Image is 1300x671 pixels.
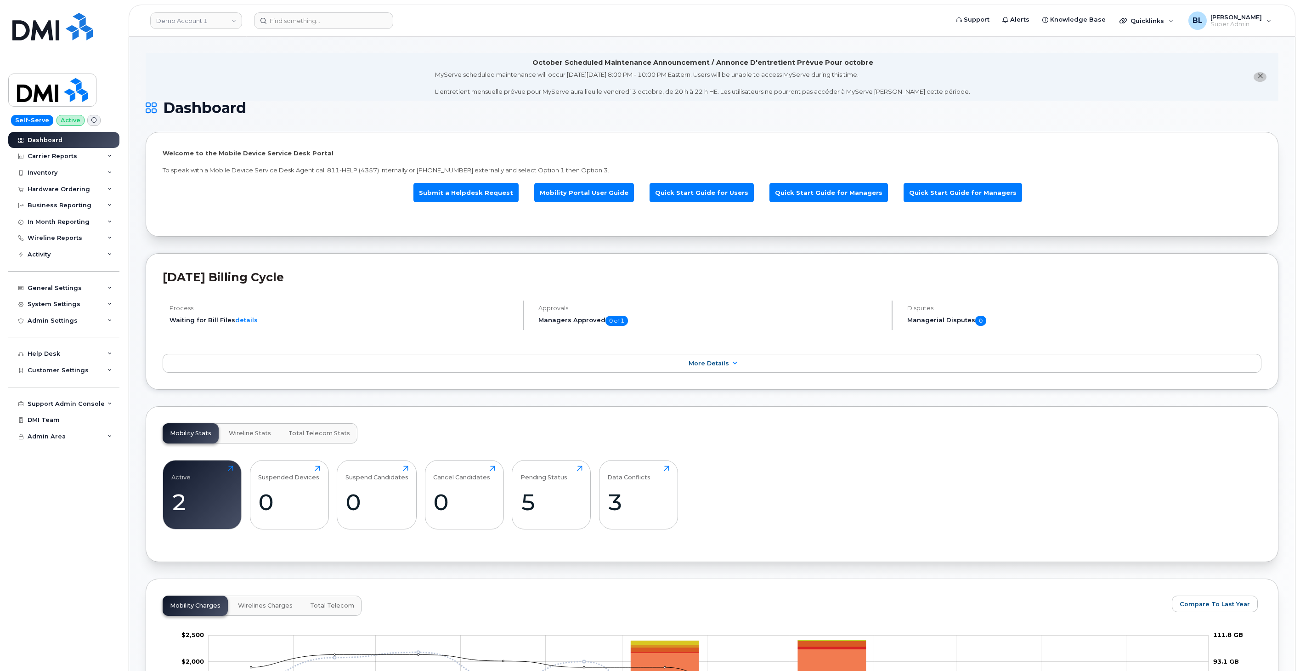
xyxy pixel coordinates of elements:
[345,466,408,481] div: Suspend Candidates
[904,183,1022,203] a: Quick Start Guide for Managers
[163,101,246,115] span: Dashboard
[1213,631,1243,639] tspan: 111.8 GB
[538,305,884,312] h4: Approvals
[163,166,1261,175] p: To speak with a Mobile Device Service Desk Agent call 811-HELP (4357) internally or [PHONE_NUMBER...
[907,316,1261,326] h5: Managerial Disputes
[520,489,582,516] div: 5
[433,466,495,524] a: Cancel Candidates0
[229,430,271,437] span: Wireline Stats
[238,602,293,609] span: Wirelines Charges
[288,430,350,437] span: Total Telecom Stats
[433,466,490,481] div: Cancel Candidates
[258,466,319,481] div: Suspended Devices
[532,58,873,68] div: October Scheduled Maintenance Announcement / Annonce D'entretient Prévue Pour octobre
[520,466,567,481] div: Pending Status
[650,183,754,203] a: Quick Start Guide for Users
[163,270,1261,284] h2: [DATE] Billing Cycle
[170,316,515,324] li: Waiting for Bill Files
[520,466,582,524] a: Pending Status5
[163,149,1261,158] p: Welcome to the Mobile Device Service Desk Portal
[413,183,519,203] a: Submit a Helpdesk Request
[605,316,628,326] span: 0 of 1
[433,489,495,516] div: 0
[607,466,650,481] div: Data Conflicts
[907,305,1261,312] h4: Disputes
[1213,658,1239,665] tspan: 93.1 GB
[345,489,408,516] div: 0
[258,466,320,524] a: Suspended Devices0
[171,466,233,524] a: Active2
[769,183,888,203] a: Quick Start Guide for Managers
[1172,596,1258,612] button: Compare To Last Year
[345,466,408,524] a: Suspend Candidates0
[534,183,634,203] a: Mobility Portal User Guide
[689,360,729,367] span: More Details
[258,489,320,516] div: 0
[171,466,191,481] div: Active
[171,489,233,516] div: 2
[435,70,970,96] div: MyServe scheduled maintenance will occur [DATE][DATE] 8:00 PM - 10:00 PM Eastern. Users will be u...
[181,658,204,665] g: $0
[170,305,515,312] h4: Process
[310,602,354,609] span: Total Telecom
[1180,600,1250,608] span: Compare To Last Year
[538,316,884,326] h5: Managers Approved
[235,316,258,324] a: details
[975,316,986,326] span: 0
[181,631,204,639] g: $0
[607,489,669,516] div: 3
[181,631,204,639] tspan: $2,500
[1254,72,1266,82] button: close notification
[181,658,204,665] tspan: $2,000
[607,466,669,524] a: Data Conflicts3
